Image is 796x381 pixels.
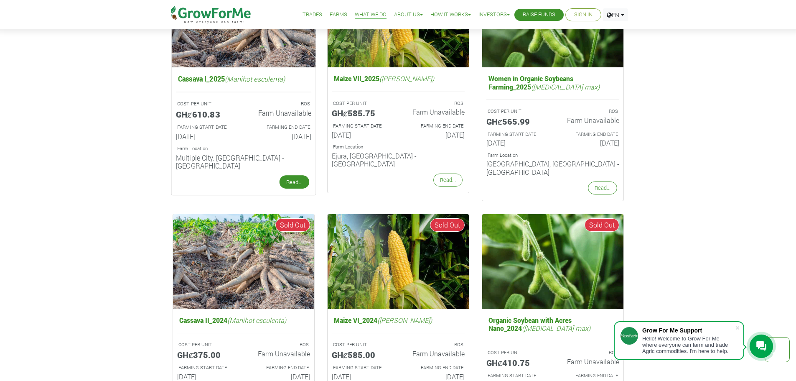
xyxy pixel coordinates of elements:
[177,314,310,326] h5: Cassava II_2024
[333,100,391,107] p: A unit is a quarter of an Acre
[560,372,618,379] p: Estimated Farming End Date
[333,143,463,151] p: Location of Farm
[486,116,547,126] h5: GHȼ565.99
[488,152,618,159] p: Location of Farm
[486,72,619,92] h5: Women in Organic Soybeans Farming_2025
[560,349,618,356] p: ROS
[478,10,510,19] a: Investors
[175,153,311,170] h6: Multiple City, [GEOGRAPHIC_DATA] - [GEOGRAPHIC_DATA]
[332,131,392,139] h6: [DATE]
[330,10,347,19] a: Farms
[250,373,310,381] h6: [DATE]
[250,350,310,358] h6: Farm Unavailable
[333,341,391,348] p: A unit is a quarter of an Acre
[560,108,618,115] p: ROS
[486,358,547,368] h5: GHȼ410.75
[379,74,434,83] i: ([PERSON_NAME])
[332,152,465,168] h6: Ejura, [GEOGRAPHIC_DATA] - [GEOGRAPHIC_DATA]
[333,364,391,371] p: Estimated Farming Start Date
[394,10,423,19] a: About Us
[355,10,387,19] a: What We Do
[433,174,463,187] a: Read...
[522,324,590,332] i: ([MEDICAL_DATA] max)
[332,373,392,381] h6: [DATE]
[250,109,311,117] h6: Farm Unavailable
[486,160,619,176] h6: [GEOGRAPHIC_DATA], [GEOGRAPHIC_DATA] - [GEOGRAPHIC_DATA]
[585,218,619,232] span: Sold Out
[488,372,545,379] p: Estimated Farming Start Date
[377,316,432,325] i: ([PERSON_NAME])
[523,10,555,19] a: Raise Funds
[406,364,463,371] p: Estimated Farming End Date
[642,335,735,354] div: Hello! Welcome to Grow For Me where everyone can farm and trade Agric commodities. I'm here to help.
[332,72,465,84] h5: Maize VII_2025
[333,123,391,130] p: Estimated Farming Start Date
[332,350,392,360] h5: GHȼ585.00
[332,314,465,326] h5: Maize VI_2024
[175,72,311,85] h5: Cassava I_2025
[488,108,545,115] p: A unit is a quarter of an Acre
[486,314,619,334] h5: Organic Soybean with Acres Nano_2024
[177,100,236,107] p: A unit is a quarter of an Acre
[251,100,310,107] p: ROS
[642,327,735,334] div: Grow For Me Support
[531,82,600,91] i: ([MEDICAL_DATA] max)
[177,145,310,152] p: Location of Farm
[251,341,309,348] p: ROS
[178,364,236,371] p: Estimated Farming Start Date
[175,132,237,141] h6: [DATE]
[404,373,465,381] h6: [DATE]
[406,341,463,348] p: ROS
[173,214,314,309] img: growforme image
[559,139,619,147] h6: [DATE]
[227,316,286,325] i: (Manihot esculenta)
[175,109,237,119] h5: GHȼ610.83
[404,350,465,358] h6: Farm Unavailable
[488,349,545,356] p: A unit is a quarter of an Acre
[225,74,285,83] i: (Manihot esculenta)
[430,10,471,19] a: How it Works
[404,131,465,139] h6: [DATE]
[560,131,618,138] p: Estimated Farming End Date
[178,341,236,348] p: A unit is a quarter of an Acre
[559,358,619,366] h6: Farm Unavailable
[486,139,547,147] h6: [DATE]
[430,218,465,232] span: Sold Out
[488,131,545,138] p: Estimated Farming Start Date
[603,8,628,21] a: EN
[250,132,311,141] h6: [DATE]
[177,123,236,130] p: Estimated Farming Start Date
[332,108,392,118] h5: GHȼ585.75
[328,214,469,309] img: growforme image
[406,100,463,107] p: ROS
[279,175,309,189] a: Read...
[574,10,593,19] a: Sign In
[482,214,623,309] img: growforme image
[588,182,617,194] a: Read...
[406,123,463,130] p: Estimated Farming End Date
[251,123,310,130] p: Estimated Farming End Date
[177,350,237,360] h5: GHȼ375.00
[559,116,619,124] h6: Farm Unavailable
[404,108,465,116] h6: Farm Unavailable
[303,10,322,19] a: Trades
[177,373,237,381] h6: [DATE]
[251,364,309,371] p: Estimated Farming End Date
[275,218,310,232] span: Sold Out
